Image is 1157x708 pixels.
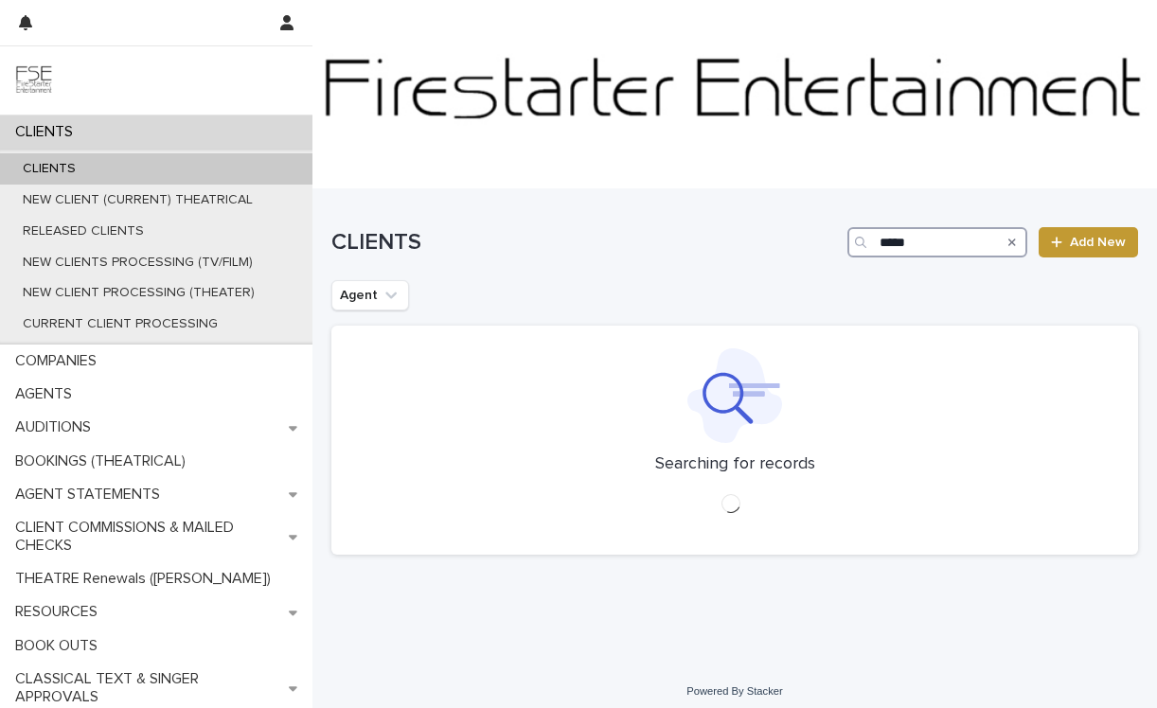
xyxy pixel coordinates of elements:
[8,670,289,706] p: CLASSICAL TEXT & SINGER APPROVALS
[8,316,233,332] p: CURRENT CLIENT PROCESSING
[8,452,201,470] p: BOOKINGS (THEATRICAL)
[8,285,270,301] p: NEW CLIENT PROCESSING (THEATER)
[8,418,106,436] p: AUDITIONS
[1070,236,1126,249] span: Add New
[8,352,112,370] p: COMPANIES
[8,385,87,403] p: AGENTS
[8,255,268,271] p: NEW CLIENTS PROCESSING (TV/FILM)
[8,223,159,239] p: RELEASED CLIENTS
[8,486,175,504] p: AGENT STATEMENTS
[8,519,289,555] p: CLIENT COMMISSIONS & MAILED CHECKS
[331,280,409,310] button: Agent
[655,454,815,475] p: Searching for records
[686,685,782,697] a: Powered By Stacker
[15,62,53,99] img: 9JgRvJ3ETPGCJDhvPVA5
[8,192,268,208] p: NEW CLIENT (CURRENT) THEATRICAL
[8,161,91,177] p: CLIENTS
[8,603,113,621] p: RESOURCES
[8,637,113,655] p: BOOK OUTS
[331,229,840,257] h1: CLIENTS
[1039,227,1138,257] a: Add New
[847,227,1027,257] input: Search
[8,570,286,588] p: THEATRE Renewals ([PERSON_NAME])
[8,123,88,141] p: CLIENTS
